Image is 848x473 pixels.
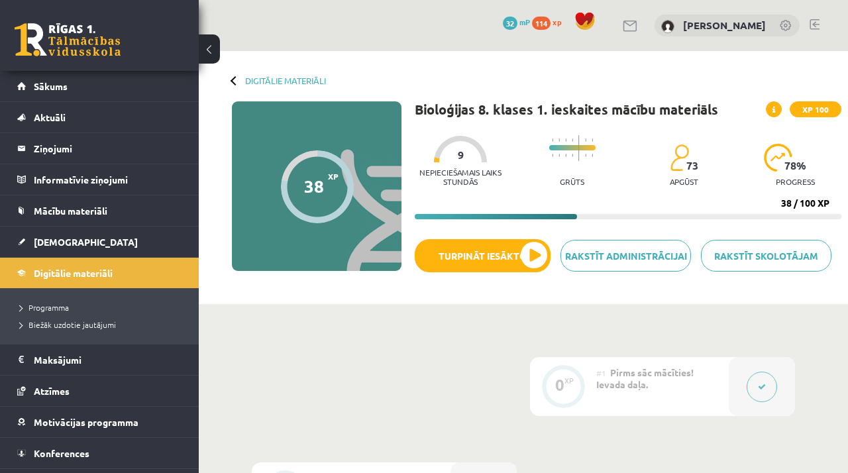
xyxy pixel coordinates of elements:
[34,164,182,195] legend: Informatīvie ziņojumi
[17,133,182,164] a: Ziņojumi
[17,376,182,406] a: Atzīmes
[17,102,182,132] a: Aktuāli
[784,160,807,172] span: 78 %
[578,135,580,161] img: icon-long-line-d9ea69661e0d244f92f715978eff75569469978d946b2353a9bb055b3ed8787d.svg
[34,385,70,397] span: Atzīmes
[596,366,694,390] span: Pirms sāc mācīties! Ievada daļa.
[34,111,66,123] span: Aktuāli
[503,17,530,27] a: 32 mP
[776,177,815,186] p: progress
[670,144,689,172] img: students-c634bb4e5e11cddfef0936a35e636f08e4e9abd3cc4e673bd6f9a4125e45ecb1.svg
[17,438,182,468] a: Konferences
[686,160,698,172] span: 73
[552,138,553,142] img: icon-short-line-57e1e144782c952c97e751825c79c345078a6d821885a25fce030b3d8c18986b.svg
[532,17,568,27] a: 114 xp
[34,205,107,217] span: Mācību materiāli
[532,17,551,30] span: 114
[34,133,182,164] legend: Ziņojumi
[790,101,841,117] span: XP 100
[415,101,718,117] h1: Bioloģijas 8. klases 1. ieskaites mācību materiāls
[585,154,586,157] img: icon-short-line-57e1e144782c952c97e751825c79c345078a6d821885a25fce030b3d8c18986b.svg
[553,17,561,27] span: xp
[20,302,69,313] span: Programma
[519,17,530,27] span: mP
[701,240,831,272] a: Rakstīt skolotājam
[20,319,116,330] span: Biežāk uzdotie jautājumi
[17,227,182,257] a: [DEMOGRAPHIC_DATA]
[503,17,517,30] span: 32
[415,239,551,272] button: Turpināt iesākto
[552,154,553,157] img: icon-short-line-57e1e144782c952c97e751825c79c345078a6d821885a25fce030b3d8c18986b.svg
[17,258,182,288] a: Digitālie materiāli
[585,138,586,142] img: icon-short-line-57e1e144782c952c97e751825c79c345078a6d821885a25fce030b3d8c18986b.svg
[20,319,185,331] a: Biežāk uzdotie jautājumi
[415,168,507,186] p: Nepieciešamais laiks stundās
[558,154,560,157] img: icon-short-line-57e1e144782c952c97e751825c79c345078a6d821885a25fce030b3d8c18986b.svg
[17,195,182,226] a: Mācību materiāli
[596,368,606,378] span: #1
[670,177,698,186] p: apgūst
[565,154,566,157] img: icon-short-line-57e1e144782c952c97e751825c79c345078a6d821885a25fce030b3d8c18986b.svg
[558,138,560,142] img: icon-short-line-57e1e144782c952c97e751825c79c345078a6d821885a25fce030b3d8c18986b.svg
[34,344,182,375] legend: Maksājumi
[15,23,121,56] a: Rīgas 1. Tālmācības vidusskola
[328,172,339,181] span: XP
[34,267,113,279] span: Digitālie materiāli
[304,176,324,196] div: 38
[565,138,566,142] img: icon-short-line-57e1e144782c952c97e751825c79c345078a6d821885a25fce030b3d8c18986b.svg
[17,164,182,195] a: Informatīvie ziņojumi
[683,19,766,32] a: [PERSON_NAME]
[17,407,182,437] a: Motivācijas programma
[661,20,674,33] img: Marija Vorobeja
[764,144,792,172] img: icon-progress-161ccf0a02000e728c5f80fcf4c31c7af3da0e1684b2b1d7c360e028c24a22f1.svg
[34,236,138,248] span: [DEMOGRAPHIC_DATA]
[572,154,573,157] img: icon-short-line-57e1e144782c952c97e751825c79c345078a6d821885a25fce030b3d8c18986b.svg
[17,71,182,101] a: Sākums
[34,447,89,459] span: Konferences
[245,76,326,85] a: Digitālie materiāli
[564,377,574,384] div: XP
[17,344,182,375] a: Maksājumi
[592,138,593,142] img: icon-short-line-57e1e144782c952c97e751825c79c345078a6d821885a25fce030b3d8c18986b.svg
[34,416,138,428] span: Motivācijas programma
[572,138,573,142] img: icon-short-line-57e1e144782c952c97e751825c79c345078a6d821885a25fce030b3d8c18986b.svg
[560,177,584,186] p: Grūts
[555,379,564,391] div: 0
[560,240,691,272] a: Rakstīt administrācijai
[34,80,68,92] span: Sākums
[20,301,185,313] a: Programma
[458,149,464,161] span: 9
[592,154,593,157] img: icon-short-line-57e1e144782c952c97e751825c79c345078a6d821885a25fce030b3d8c18986b.svg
